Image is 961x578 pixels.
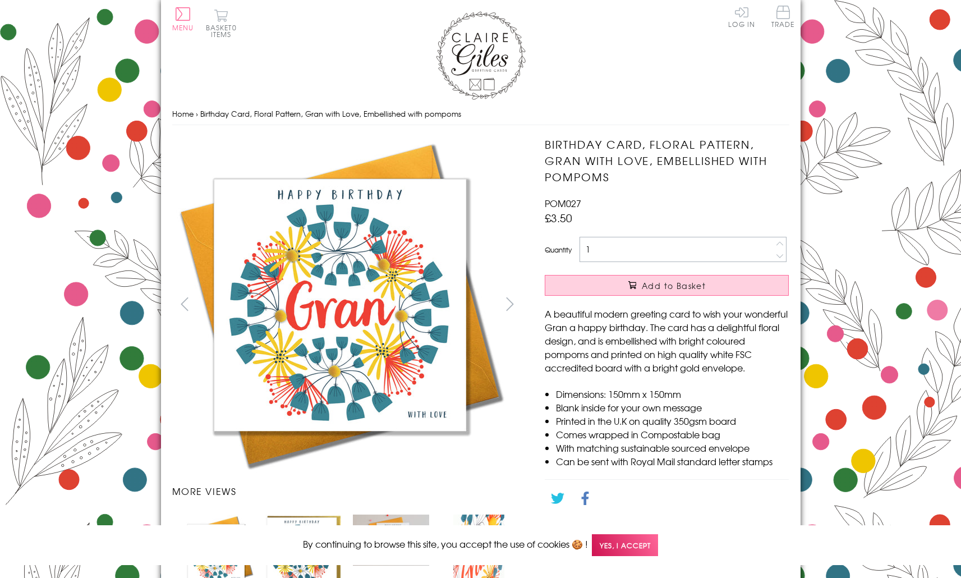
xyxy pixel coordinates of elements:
li: With matching sustainable sourced envelope [556,441,789,455]
img: Birthday Card, Floral Pattern, Gran with Love, Embellished with pompoms [522,136,859,473]
span: Add to Basket [642,280,706,291]
h1: Birthday Card, Floral Pattern, Gran with Love, Embellished with pompoms [545,136,789,185]
h3: More views [172,484,523,498]
img: Birthday Card, Floral Pattern, Gran with Love, Embellished with pompoms [172,136,508,473]
a: Go back to the collection [554,522,663,535]
button: prev [172,291,197,316]
nav: breadcrumbs [172,103,789,126]
span: POM027 [545,196,581,210]
span: Trade [771,6,795,27]
span: › [196,108,198,119]
img: Claire Giles Greetings Cards [436,11,526,100]
li: Can be sent with Royal Mail standard letter stamps [556,455,789,468]
li: Dimensions: 150mm x 150mm [556,387,789,401]
li: Comes wrapped in Compostable bag [556,428,789,441]
a: Home [172,108,194,119]
span: Birthday Card, Floral Pattern, Gran with Love, Embellished with pompoms [200,108,461,119]
li: Blank inside for your own message [556,401,789,414]
button: Add to Basket [545,275,789,296]
a: Log In [728,6,755,27]
button: next [497,291,522,316]
span: Menu [172,22,194,33]
label: Quantity [545,245,572,255]
a: Trade [771,6,795,30]
span: Yes, I accept [592,534,658,556]
img: Birthday Card, Floral Pattern, Gran with Love, Embellished with pompoms [353,515,429,566]
button: Menu [172,7,194,31]
li: Printed in the U.K on quality 350gsm board [556,414,789,428]
span: £3.50 [545,210,572,226]
button: Basket0 items [206,9,237,38]
p: A beautiful modern greeting card to wish your wonderful Gran a happy birthday. The card has a del... [545,307,789,374]
span: 0 items [211,22,237,39]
